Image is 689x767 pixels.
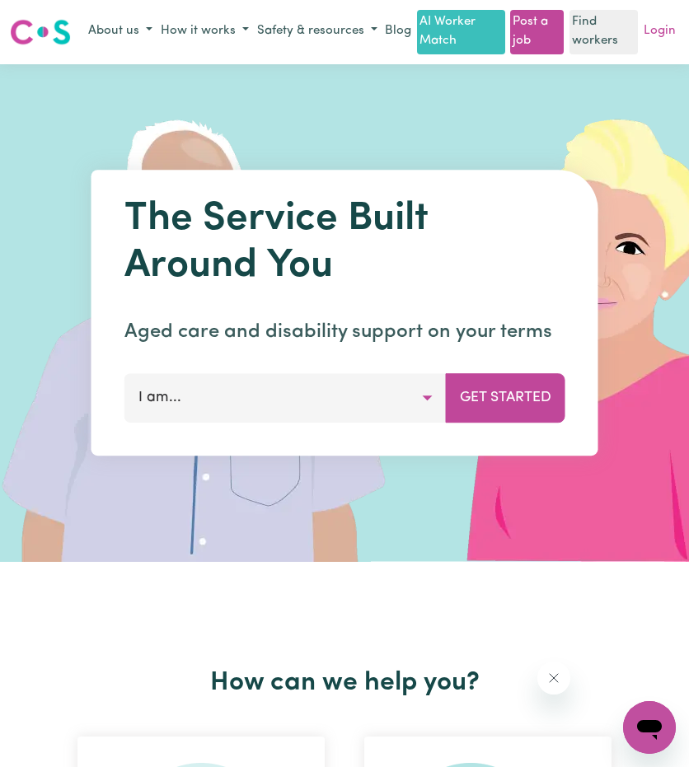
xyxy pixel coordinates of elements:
[253,18,382,45] button: Safety & resources
[124,196,565,291] h1: The Service Built Around You
[537,662,570,695] iframe: Close message
[510,10,564,54] a: Post a job
[157,18,253,45] button: How it works
[84,18,157,45] button: About us
[640,19,679,44] a: Login
[623,701,676,754] iframe: Button to launch messaging window
[10,17,71,47] img: Careseekers logo
[124,373,447,423] button: I am...
[124,317,565,347] p: Aged care and disability support on your terms
[569,10,638,54] a: Find workers
[417,10,504,54] a: AI Worker Match
[446,373,565,423] button: Get Started
[58,667,631,699] h2: How can we help you?
[382,19,415,44] a: Blog
[10,12,100,25] span: Need any help?
[10,13,71,51] a: Careseekers logo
